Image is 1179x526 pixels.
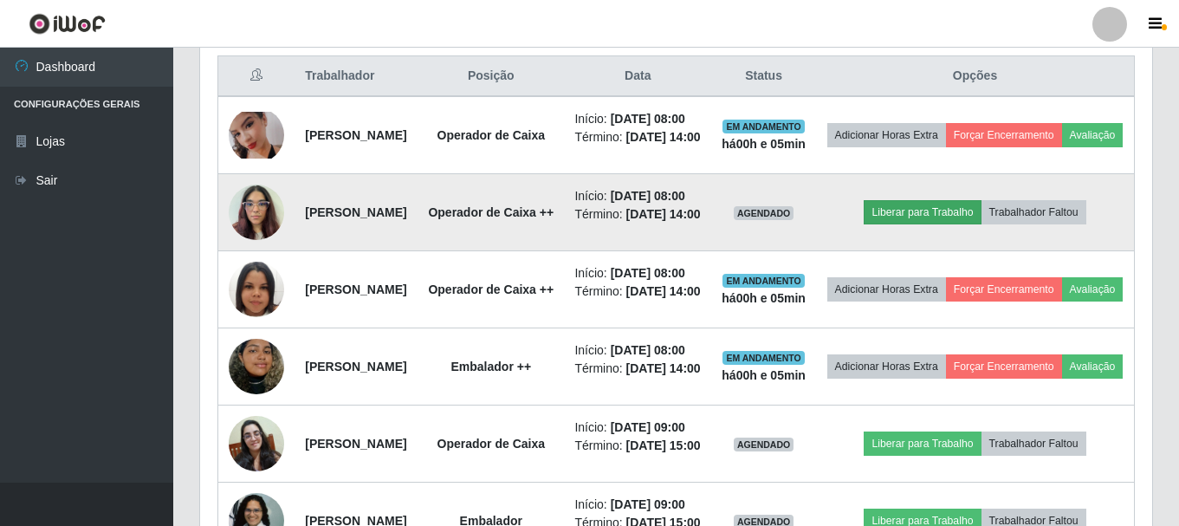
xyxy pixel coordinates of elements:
[418,56,564,97] th: Posição
[305,128,406,142] strong: [PERSON_NAME]
[946,277,1062,302] button: Forçar Encerramento
[734,206,794,220] span: AGENDADO
[611,497,685,511] time: [DATE] 09:00
[229,112,284,158] img: 1743098694888.jpeg
[864,200,981,224] button: Liberar para Trabalho
[626,361,701,375] time: [DATE] 14:00
[626,284,701,298] time: [DATE] 14:00
[305,282,406,296] strong: [PERSON_NAME]
[864,432,981,456] button: Liberar para Trabalho
[229,416,284,471] img: 1754064940964.jpeg
[574,419,701,437] li: Início:
[305,205,406,219] strong: [PERSON_NAME]
[611,266,685,280] time: [DATE] 08:00
[574,437,701,455] li: Término:
[611,420,685,434] time: [DATE] 09:00
[574,360,701,378] li: Término:
[816,56,1134,97] th: Opções
[428,205,554,219] strong: Operador de Caixa ++
[564,56,711,97] th: Data
[722,274,805,288] span: EM ANDAMENTO
[722,137,806,151] strong: há 00 h e 05 min
[626,207,701,221] time: [DATE] 14:00
[29,13,106,35] img: CoreUI Logo
[981,200,1086,224] button: Trabalhador Faltou
[574,187,701,205] li: Início:
[981,432,1086,456] button: Trabalhador Faltou
[574,264,701,282] li: Início:
[611,112,685,126] time: [DATE] 08:00
[946,123,1062,147] button: Forçar Encerramento
[1062,354,1124,379] button: Avaliação
[437,437,546,451] strong: Operador de Caixa
[722,368,806,382] strong: há 00 h e 05 min
[711,56,816,97] th: Status
[1062,277,1124,302] button: Avaliação
[626,130,701,144] time: [DATE] 14:00
[229,317,284,416] img: 1724357310463.jpeg
[574,110,701,128] li: Início:
[722,120,805,133] span: EM ANDAMENTO
[295,56,418,97] th: Trabalhador
[574,282,701,301] li: Término:
[574,341,701,360] li: Início:
[827,354,946,379] button: Adicionar Horas Extra
[437,128,546,142] strong: Operador de Caixa
[827,277,946,302] button: Adicionar Horas Extra
[611,343,685,357] time: [DATE] 08:00
[722,351,805,365] span: EM ANDAMENTO
[946,354,1062,379] button: Forçar Encerramento
[305,437,406,451] strong: [PERSON_NAME]
[734,438,794,451] span: AGENDADO
[626,438,701,452] time: [DATE] 15:00
[827,123,946,147] button: Adicionar Horas Extra
[229,240,284,339] img: 1753040270592.jpeg
[574,496,701,514] li: Início:
[722,291,806,305] strong: há 00 h e 05 min
[611,189,685,203] time: [DATE] 08:00
[574,205,701,224] li: Término:
[428,282,554,296] strong: Operador de Caixa ++
[1062,123,1124,147] button: Avaliação
[229,175,284,249] img: 1743385442240.jpeg
[305,360,406,373] strong: [PERSON_NAME]
[574,128,701,146] li: Término:
[450,360,531,373] strong: Embalador ++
